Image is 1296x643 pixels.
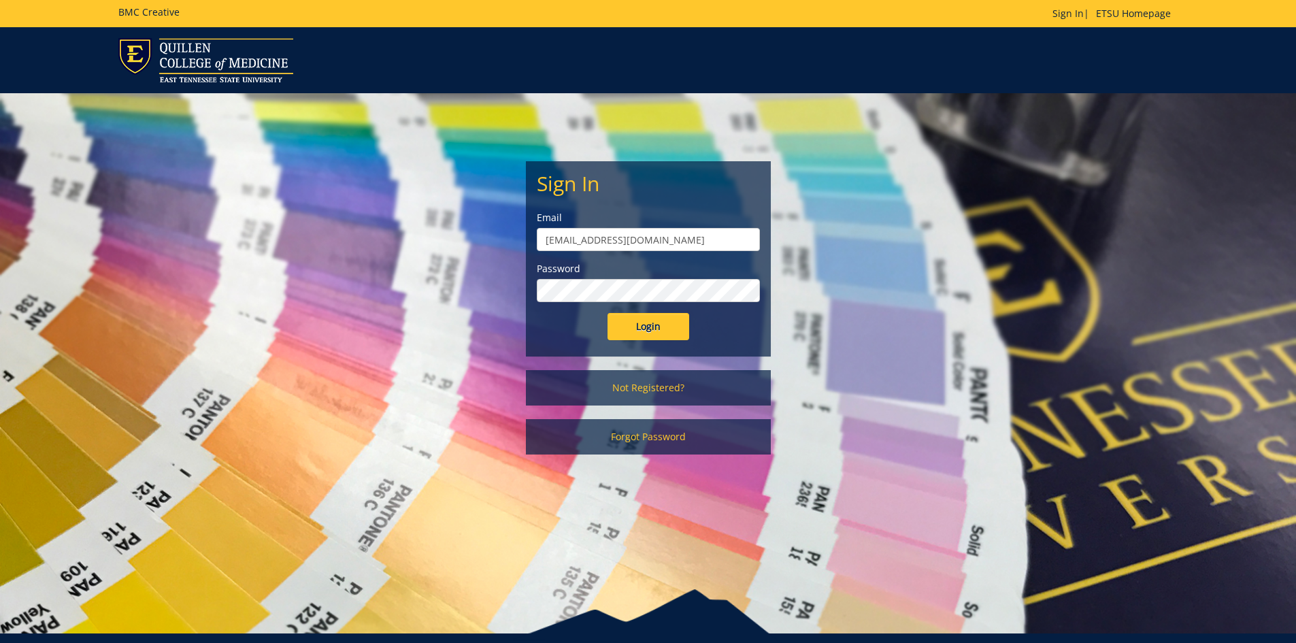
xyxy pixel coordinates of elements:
p: | [1052,7,1178,20]
a: Forgot Password [526,419,771,455]
h5: BMC Creative [118,7,180,17]
a: ETSU Homepage [1089,7,1178,20]
input: Login [608,313,689,340]
h2: Sign In [537,172,760,195]
a: Sign In [1052,7,1084,20]
img: ETSU logo [118,38,293,82]
label: Password [537,262,760,276]
a: Not Registered? [526,370,771,406]
label: Email [537,211,760,225]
